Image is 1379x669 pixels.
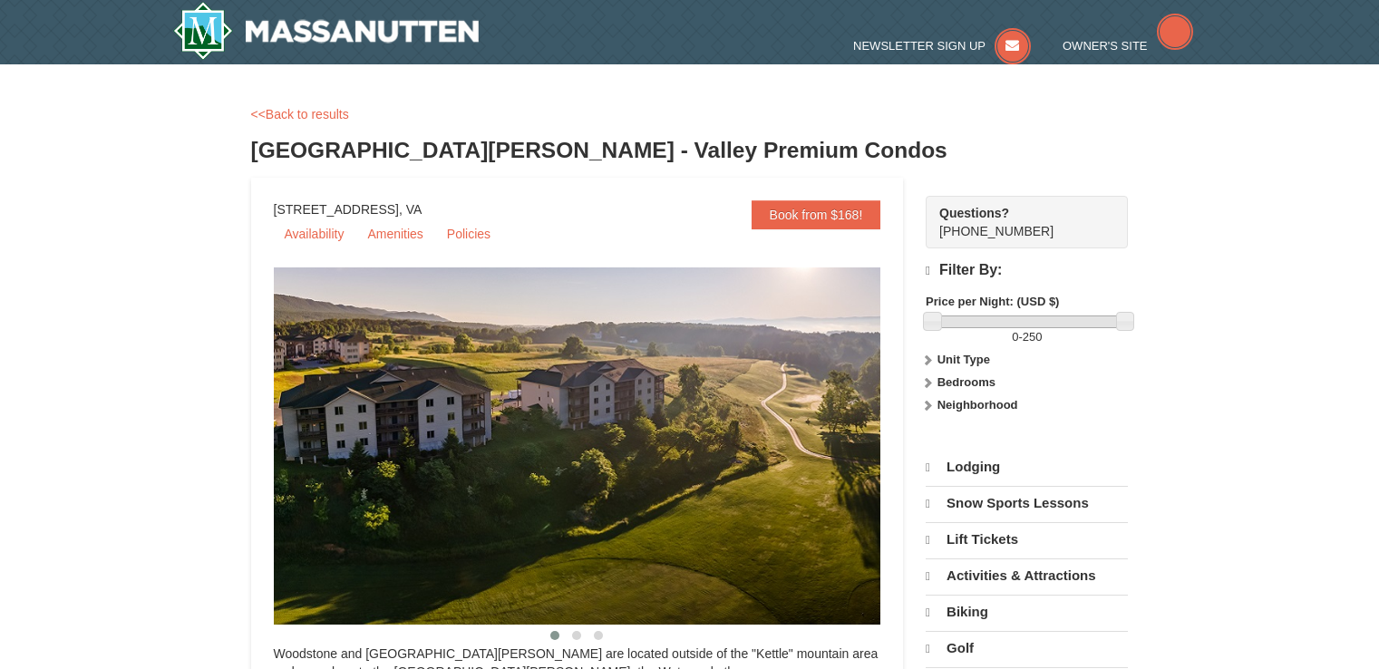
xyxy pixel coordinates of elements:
[356,220,433,247] a: Amenities
[939,206,1009,220] strong: Questions?
[752,200,881,229] a: Book from $168!
[173,2,480,60] a: Massanutten Resort
[926,328,1128,346] label: -
[926,451,1128,484] a: Lodging
[853,39,1031,53] a: Newsletter Sign Up
[1063,39,1193,53] a: Owner's Site
[926,262,1128,279] h4: Filter By:
[1023,330,1043,344] span: 250
[926,558,1128,593] a: Activities & Attractions
[939,204,1095,238] span: [PHONE_NUMBER]
[274,220,355,247] a: Availability
[1012,330,1018,344] span: 0
[436,220,501,247] a: Policies
[173,2,480,60] img: Massanutten Resort Logo
[937,398,1018,412] strong: Neighborhood
[926,595,1128,629] a: Biking
[251,107,349,121] a: <<Back to results
[937,375,995,389] strong: Bedrooms
[274,267,927,625] img: 19219041-4-ec11c166.jpg
[926,522,1128,557] a: Lift Tickets
[853,39,986,53] span: Newsletter Sign Up
[251,132,1129,169] h3: [GEOGRAPHIC_DATA][PERSON_NAME] - Valley Premium Condos
[926,295,1059,308] strong: Price per Night: (USD $)
[937,353,990,366] strong: Unit Type
[926,631,1128,665] a: Golf
[926,486,1128,520] a: Snow Sports Lessons
[1063,39,1148,53] span: Owner's Site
